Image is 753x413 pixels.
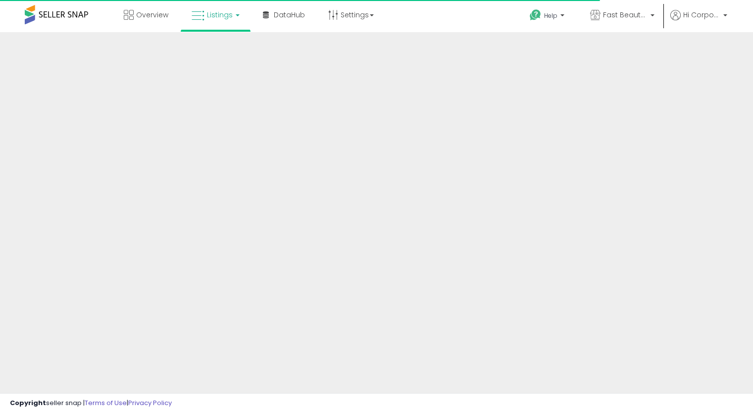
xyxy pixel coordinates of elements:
a: Hi Corporate [670,10,727,32]
span: Hi Corporate [683,10,720,20]
div: seller snap | | [10,399,172,408]
i: Get Help [529,9,542,21]
a: Privacy Policy [128,398,172,408]
span: DataHub [274,10,305,20]
a: Terms of Use [85,398,127,408]
span: Overview [136,10,168,20]
span: Help [544,11,557,20]
span: Listings [207,10,233,20]
strong: Copyright [10,398,46,408]
a: Help [522,1,574,32]
span: Fast Beauty ([GEOGRAPHIC_DATA]) [603,10,648,20]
